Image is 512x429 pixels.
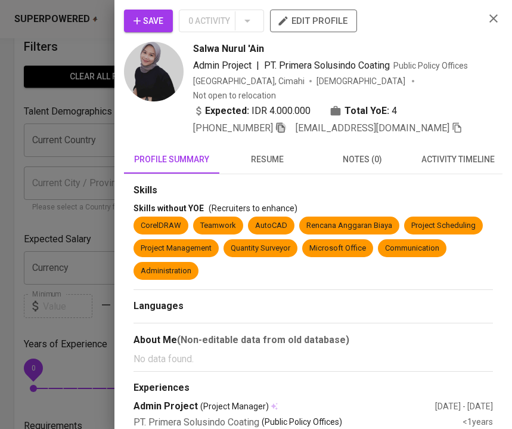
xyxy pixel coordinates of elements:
[309,243,366,254] div: Microsoft Office
[205,104,249,118] b: Expected:
[177,334,349,345] b: (Non-editable data from old database)
[141,266,191,277] div: Administration
[134,14,163,29] span: Save
[226,152,308,167] span: resume
[306,220,392,232] div: Rencana Anggaran Biaya
[231,243,290,254] div: Quantity Surveyor
[392,104,397,118] span: 4
[322,152,403,167] span: notes (0)
[280,13,347,29] span: edit profile
[193,60,252,71] span: Admin Project
[316,75,407,87] span: [DEMOGRAPHIC_DATA]
[134,352,493,366] p: No data found.
[345,104,389,118] b: Total YoE:
[255,220,287,232] div: AutoCAD
[134,203,204,213] span: Skills without YOE
[393,61,468,70] span: Public Policy Offices
[200,220,236,232] div: Teamwork
[296,122,449,134] span: [EMAIL_ADDRESS][DOMAIN_NAME]
[134,300,493,313] div: Languages
[134,400,435,413] div: Admin Project
[134,381,493,395] div: Experiences
[141,220,181,232] div: CorelDRAW
[385,243,439,254] div: Communication
[435,400,493,412] div: [DATE] - [DATE]
[256,58,259,73] span: |
[134,184,493,197] div: Skills
[411,220,476,232] div: Project Scheduling
[141,243,212,254] div: Project Management
[270,10,357,32] button: edit profile
[193,122,273,134] span: [PHONE_NUMBER]
[124,42,184,101] img: 5fde23eba2dd6a525d827e3cea0208e4.jpg
[193,89,276,101] p: Not open to relocation
[200,400,269,412] span: (Project Manager)
[417,152,498,167] span: activity timeline
[193,42,264,56] span: Salwa Nurul 'Ain
[131,152,212,167] span: profile summary
[124,10,173,32] button: Save
[209,203,297,213] span: (Recruiters to enhance)
[270,16,357,25] a: edit profile
[193,104,311,118] div: IDR 4.000.000
[264,60,390,71] span: PT. Primera Solusindo Coating
[193,75,305,87] div: [GEOGRAPHIC_DATA], Cimahi
[134,333,493,347] div: About Me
